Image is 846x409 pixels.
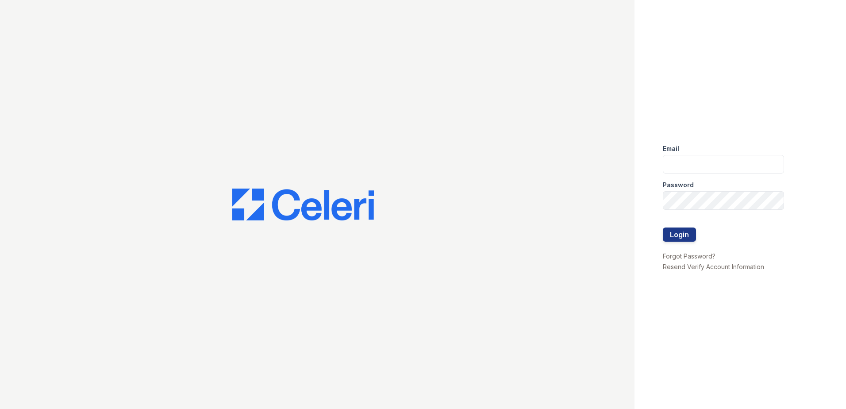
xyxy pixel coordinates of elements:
[663,144,679,153] label: Email
[232,189,374,220] img: CE_Logo_Blue-a8612792a0a2168367f1c8372b55b34899dd931a85d93a1a3d3e32e68fde9ad4.png
[663,228,696,242] button: Login
[663,263,764,270] a: Resend Verify Account Information
[663,181,694,189] label: Password
[663,252,715,260] a: Forgot Password?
